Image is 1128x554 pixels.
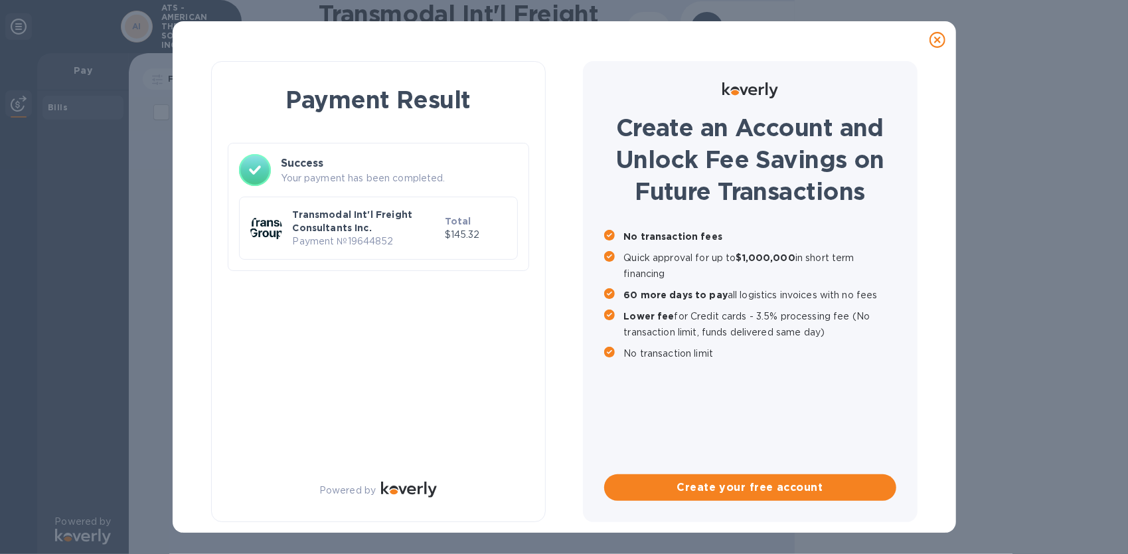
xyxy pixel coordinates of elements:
p: for Credit cards - 3.5% processing fee (No transaction limit, funds delivered same day) [624,308,896,340]
p: $145.32 [445,228,507,242]
b: 60 more days to pay [624,290,728,300]
span: Create your free account [615,480,886,496]
b: Total [445,216,471,227]
p: Payment № 19644852 [293,234,440,248]
p: Powered by [319,484,376,498]
h1: Create an Account and Unlock Fee Savings on Future Transactions [604,112,896,207]
img: Logo [722,82,778,98]
b: Lower fee [624,311,675,322]
p: Your payment has been completed. [282,171,518,185]
img: Logo [381,482,437,498]
b: $1,000,000 [736,252,795,263]
p: all logistics invoices with no fees [624,287,896,303]
p: Quick approval for up to in short term financing [624,250,896,282]
h3: Success [282,155,518,171]
b: No transaction fees [624,231,723,242]
p: No transaction limit [624,345,896,361]
button: Create your free account [604,474,896,501]
h1: Payment Result [233,83,524,116]
p: Transmodal Int'l Freight Consultants Inc. [293,208,440,234]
